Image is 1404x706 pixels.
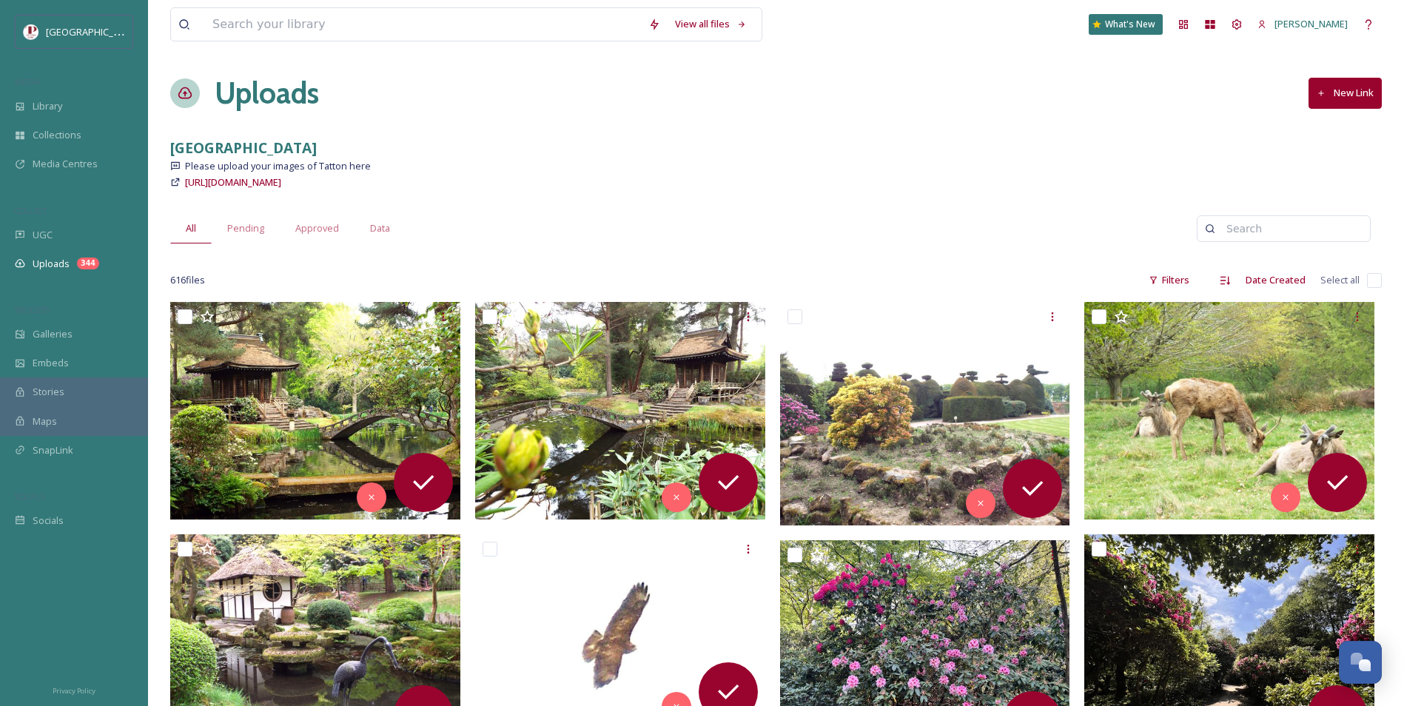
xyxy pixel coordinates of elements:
button: New Link [1309,78,1382,108]
span: Galleries [33,327,73,341]
img: ext_1746647099.436835_dvkerr1968@googlemail.com-DSCF5771.JPG [1084,302,1374,520]
span: MEDIA [15,76,41,87]
strong: [GEOGRAPHIC_DATA] [170,138,317,158]
span: [GEOGRAPHIC_DATA] [46,24,140,38]
img: download%20(5).png [24,24,38,39]
span: Embeds [33,356,69,370]
span: Maps [33,414,57,428]
span: Data [370,221,390,235]
span: WIDGETS [15,304,49,315]
img: ext_1746647099.705027_dvkerr1968@googlemail.com-DSCF5985.JPG [475,302,765,520]
a: [URL][DOMAIN_NAME] [185,173,281,191]
span: Media Centres [33,157,98,171]
span: Pending [227,221,264,235]
span: SnapLink [33,443,73,457]
span: [PERSON_NAME] [1274,17,1348,30]
span: Collections [33,128,81,142]
img: ext_1746647099.509687_dvkerr1968@googlemail.com-DSCF6102.JPG [780,302,1070,525]
span: Uploads [33,257,70,271]
span: SOCIALS [15,491,44,502]
span: Select all [1320,273,1360,287]
span: COLLECT [15,205,47,216]
span: All [186,221,196,235]
div: Filters [1141,266,1197,295]
span: UGC [33,228,53,242]
a: View all files [668,10,754,38]
span: Privacy Policy [53,686,95,696]
input: Search your library [205,8,641,41]
div: 344 [77,258,99,269]
img: ext_1746647099.876907_dvkerr1968@googlemail.com-DSCF5954.JPG [170,302,460,520]
span: Please upload your images of Tatton here [185,159,371,173]
span: Socials [33,514,64,528]
a: Privacy Policy [53,681,95,699]
a: [PERSON_NAME] [1250,10,1355,38]
a: What's New [1089,14,1163,35]
span: Stories [33,385,64,399]
div: Date Created [1238,266,1313,295]
span: 616 file s [170,273,205,287]
a: Uploads [215,71,319,115]
button: Open Chat [1339,641,1382,684]
span: Approved [295,221,339,235]
input: Search [1219,214,1363,243]
span: [URL][DOMAIN_NAME] [185,175,281,189]
span: Library [33,99,62,113]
